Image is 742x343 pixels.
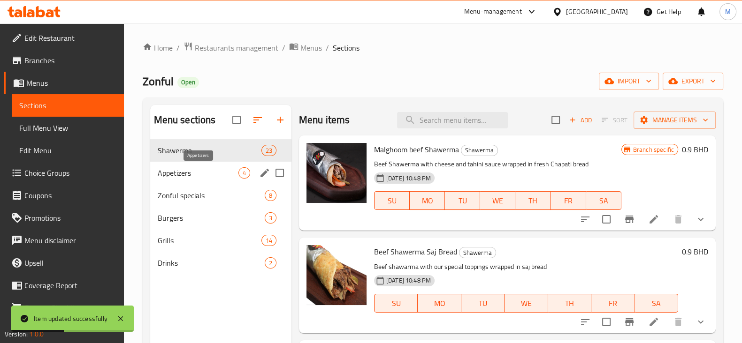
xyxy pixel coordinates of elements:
p: Beef shawarma with our special toppings wrapped in saj bread [374,261,678,273]
a: Menus [4,72,124,94]
span: 1.0.0 [29,328,44,340]
div: items [265,257,276,268]
span: Menus [300,42,322,53]
span: WE [484,194,512,208]
button: delete [667,208,689,231]
h2: Menu sections [154,113,216,127]
div: Shawerma [158,145,261,156]
span: 14 [262,236,276,245]
span: Sections [19,100,116,111]
div: Item updated successfully [34,313,107,324]
span: Add item [566,113,596,127]
h6: 0.9 BHD [682,245,708,258]
button: TH [515,191,551,210]
span: Burgers [158,212,265,224]
span: Open [177,78,199,86]
span: FR [595,297,631,310]
div: [GEOGRAPHIC_DATA] [566,7,628,17]
button: FR [591,294,635,313]
span: TH [552,297,588,310]
span: Beef Shawerma Saj Bread [374,245,457,259]
span: Select to update [597,209,616,229]
span: MO [421,297,457,310]
div: Menu-management [464,6,522,17]
span: Upsell [24,257,116,268]
div: Shawerma23 [150,139,291,162]
div: items [265,212,276,224]
span: Select to update [597,312,616,332]
div: Burgers3 [150,207,291,229]
button: Manage items [634,112,716,129]
nav: Menu sections [150,135,291,278]
a: Coverage Report [4,274,124,297]
svg: Show Choices [695,214,706,225]
span: TH [519,194,547,208]
span: SA [590,194,618,208]
div: Open [177,77,199,88]
span: Edit Restaurant [24,32,116,44]
span: Zonful [143,71,174,92]
span: Shawerma [461,145,497,156]
span: Restaurants management [195,42,278,53]
img: Beef Shawerma Saj Bread [306,245,367,305]
span: Shawerma [459,247,496,258]
div: Appetizers4edit [150,162,291,184]
button: import [599,73,659,90]
span: Zonful specials [158,190,265,201]
span: Select all sections [227,110,246,130]
button: delete [667,311,689,333]
span: WE [508,297,544,310]
a: Restaurants management [184,42,278,54]
a: Grocery Checklist [4,297,124,319]
button: SA [586,191,621,210]
span: Coupons [24,190,116,201]
span: Full Menu View [19,122,116,134]
button: Add [566,113,596,127]
span: Sort sections [246,109,269,131]
div: Shawerma [459,247,496,258]
a: Menu disclaimer [4,229,124,252]
span: TU [449,194,476,208]
span: Edit Menu [19,145,116,156]
span: FR [554,194,582,208]
input: search [397,112,508,128]
div: Shawerma [461,145,498,156]
button: MO [410,191,445,210]
a: Menus [289,42,322,54]
button: edit [258,166,272,180]
li: / [282,42,285,53]
a: Home [143,42,173,53]
span: Promotions [24,212,116,224]
div: Grills14 [150,229,291,252]
button: show more [689,208,712,231]
span: Manage items [641,114,708,126]
span: Malghoom beef Shawerma [374,142,459,157]
span: M [725,7,731,17]
button: SU [374,294,418,313]
button: WE [505,294,548,313]
span: Drinks [158,257,265,268]
a: Sections [12,94,124,117]
span: Version: [5,328,28,340]
button: Add section [269,109,291,131]
button: WE [480,191,515,210]
button: sort-choices [574,208,597,231]
span: Select section [546,110,566,130]
a: Full Menu View [12,117,124,139]
span: import [606,75,651,87]
span: [DATE] 10:48 PM [382,276,435,285]
span: Menu disclaimer [24,235,116,246]
button: export [663,73,723,90]
div: items [261,235,276,246]
button: TH [548,294,591,313]
span: 8 [265,191,276,200]
div: items [265,190,276,201]
p: Beef Shawerma with cheese and tahini sauce wrapped in fresh Chapati bread [374,158,621,170]
span: 2 [265,259,276,268]
span: MO [413,194,441,208]
span: SU [378,297,414,310]
span: Branch specific [629,145,678,154]
a: Branches [4,49,124,72]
